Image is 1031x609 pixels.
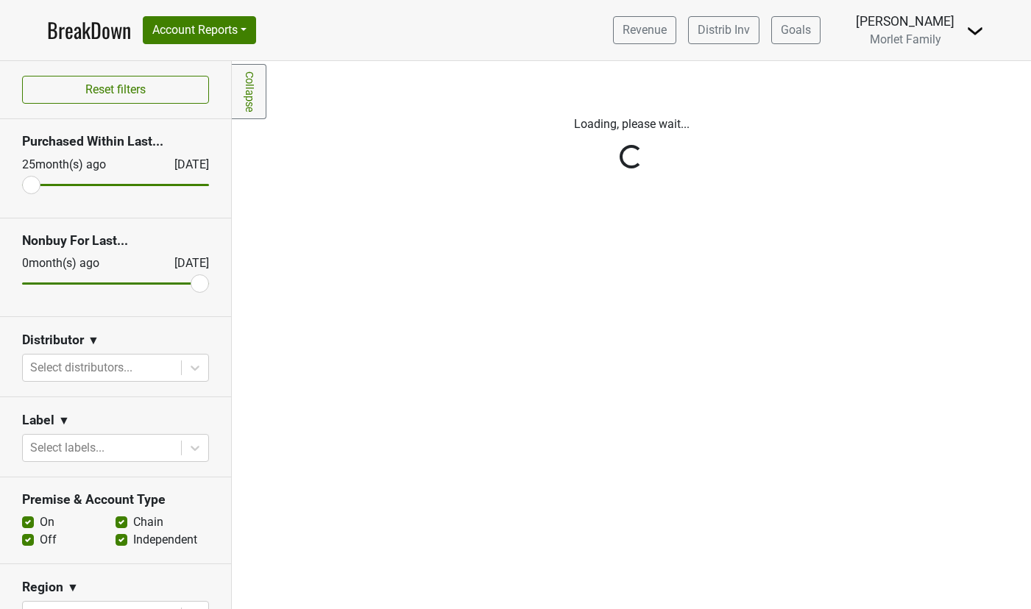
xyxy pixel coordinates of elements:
div: [PERSON_NAME] [856,12,954,31]
p: Loading, please wait... [243,115,1020,133]
button: Account Reports [143,16,256,44]
a: Goals [771,16,821,44]
a: Revenue [613,16,676,44]
span: Morlet Family [870,32,941,46]
a: BreakDown [47,15,131,46]
a: Collapse [232,64,266,119]
img: Dropdown Menu [966,22,984,40]
a: Distrib Inv [688,16,759,44]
